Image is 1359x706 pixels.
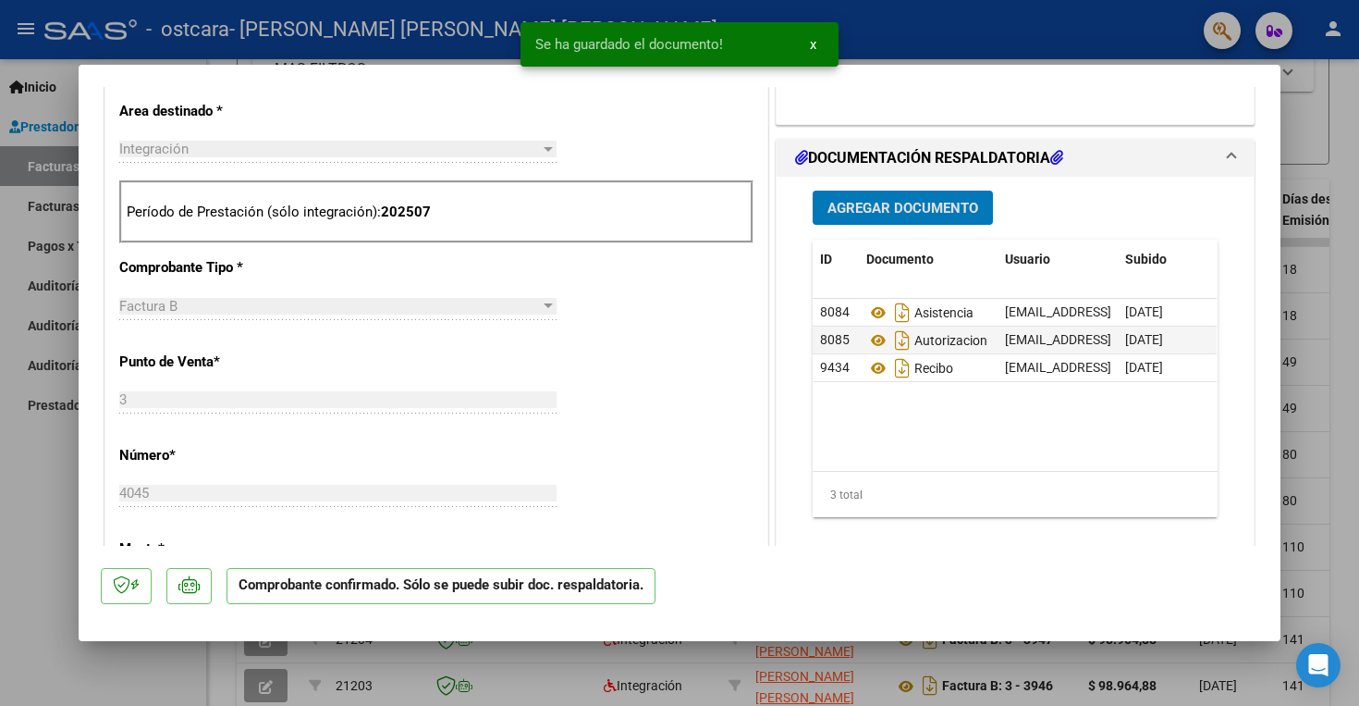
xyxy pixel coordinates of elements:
i: Descargar documento [890,298,914,328]
div: DOCUMENTACIÓN RESPALDATORIA [777,177,1254,561]
datatable-header-cell: Usuario [998,240,1118,279]
span: Autorizacion [866,333,987,348]
span: [DATE] [1125,360,1163,375]
strong: 202507 [381,204,431,220]
mat-expansion-panel-header: DOCUMENTACIÓN RESPALDATORIA [777,140,1254,177]
h1: DOCUMENTACIÓN RESPALDATORIA [795,147,1063,169]
span: Subido [1125,252,1167,266]
p: Comprobante Tipo * [119,257,310,279]
span: Asistencia [866,305,973,320]
span: x [810,36,816,53]
datatable-header-cell: Subido [1118,240,1210,279]
datatable-header-cell: Documento [859,240,998,279]
span: 8085 [820,332,850,347]
p: Punto de Venta [119,352,310,373]
p: Comprobante confirmado. Sólo se puede subir doc. respaldatoria. [226,568,655,604]
button: x [795,28,831,61]
span: [DATE] [1125,332,1163,347]
p: Número [119,445,310,466]
button: Agregar Documento [813,191,993,225]
span: Documento [866,252,934,266]
span: Se ha guardado el documento! [535,35,723,54]
span: [DATE] [1125,304,1163,319]
p: Area destinado * [119,101,310,122]
datatable-header-cell: Acción [1210,240,1303,279]
span: ID [820,252,832,266]
datatable-header-cell: ID [813,240,859,279]
span: Recibo [866,361,953,376]
span: Factura B [119,298,178,315]
div: 3 total [813,472,1218,518]
span: Agregar Documento [827,200,978,217]
span: 9434 [820,360,850,375]
p: Monto [119,539,310,560]
p: Período de Prestación (sólo integración): [127,202,746,223]
i: Descargar documento [890,353,914,383]
span: Usuario [1005,252,1050,266]
i: Descargar documento [890,326,914,355]
div: Open Intercom Messenger [1296,643,1341,687]
span: 8084 [820,304,850,319]
span: Integración [119,141,189,157]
